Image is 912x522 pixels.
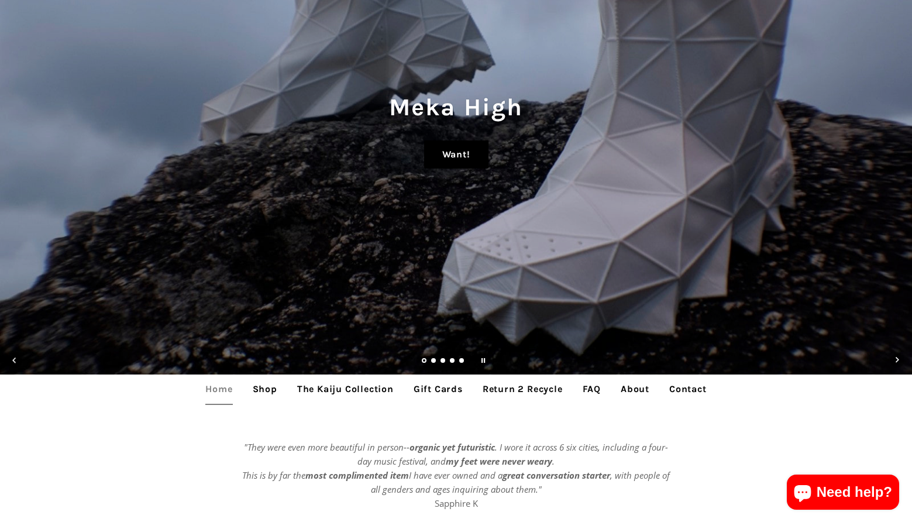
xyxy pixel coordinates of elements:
[197,375,241,404] a: Home
[305,469,409,481] strong: most complimented item
[574,375,610,404] a: FAQ
[503,469,610,481] strong: great conversation starter
[288,375,402,404] a: The Kaiju Collection
[470,348,496,373] button: Pause slideshow
[440,359,446,365] a: Load slide 3
[409,469,503,481] em: I have ever owned and a
[357,441,668,467] em: . I wore it across 6 six cities, including a four-day music festival, and
[244,375,286,404] a: Shop
[885,348,910,373] button: Next slide
[12,90,900,124] h1: Meka High
[474,375,572,404] a: Return 2 Recycle
[660,375,715,404] a: Contact
[612,375,658,404] a: About
[431,359,437,365] a: Load slide 2
[405,375,472,404] a: Gift Cards
[459,359,465,365] a: Load slide 5
[450,359,456,365] a: Load slide 4
[409,441,495,453] strong: organic yet futuristic
[2,348,27,373] button: Previous slide
[422,359,428,365] a: Slide 1, current
[244,441,409,453] em: "They were even more beautiful in person--
[424,140,488,169] a: Want!
[783,475,903,513] inbox-online-store-chat: Shopify online store chat
[446,455,552,467] strong: my feet were never weary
